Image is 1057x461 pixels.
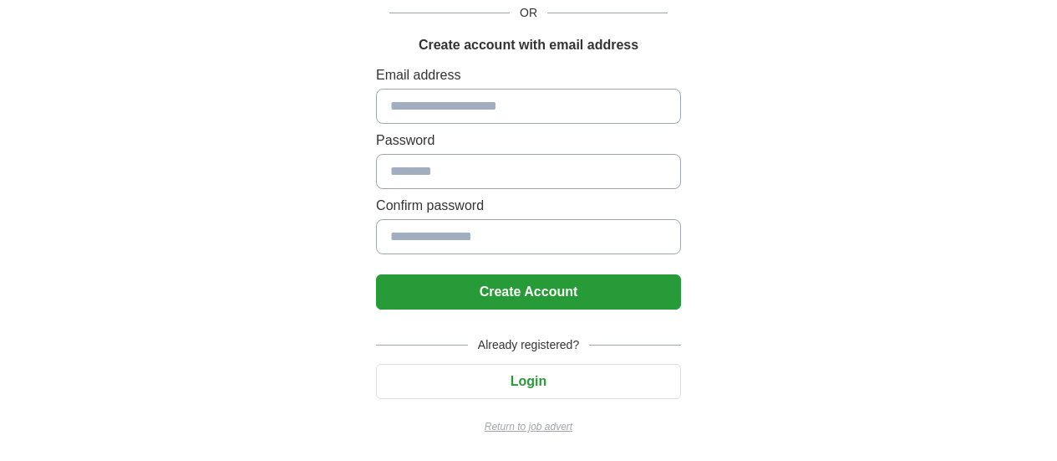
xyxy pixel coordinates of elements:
[376,419,681,434] a: Return to job advert
[376,374,681,388] a: Login
[376,131,681,151] label: Password
[510,4,547,22] span: OR
[376,274,681,310] button: Create Account
[468,336,589,354] span: Already registered?
[419,35,638,55] h1: Create account with email address
[376,196,681,216] label: Confirm password
[376,65,681,85] label: Email address
[376,364,681,399] button: Login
